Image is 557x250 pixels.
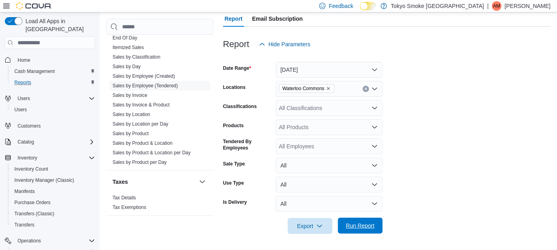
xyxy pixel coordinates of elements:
[11,105,30,114] a: Users
[288,218,332,234] button: Export
[492,1,502,11] div: Alex Main
[14,211,54,217] span: Transfers (Classic)
[279,84,334,93] span: Waterloo Commons
[8,66,98,77] button: Cash Management
[113,45,144,50] a: Itemized Sales
[223,180,244,186] label: Use Type
[11,187,38,196] a: Manifests
[11,220,95,230] span: Transfers
[113,102,170,108] a: Sales by Invoice & Product
[11,209,57,219] a: Transfers (Classic)
[11,198,54,207] a: Purchase Orders
[113,150,191,156] a: Sales by Product & Location per Day
[8,104,98,115] button: Users
[113,35,137,41] a: End Of Day
[11,67,58,76] a: Cash Management
[223,161,245,167] label: Sale Type
[11,67,95,76] span: Cash Management
[329,2,353,10] span: Feedback
[14,106,27,113] span: Users
[113,130,149,137] span: Sales by Product
[2,136,98,148] button: Catalog
[113,121,168,127] span: Sales by Location per Day
[282,85,324,93] span: Waterloo Commons
[2,152,98,163] button: Inventory
[276,177,383,193] button: All
[276,157,383,173] button: All
[113,73,175,79] a: Sales by Employee (Created)
[2,93,98,104] button: Users
[14,137,37,147] button: Catalog
[360,2,377,10] input: Dark Mode
[11,220,38,230] a: Transfers
[113,159,167,165] a: Sales by Product per Day
[2,120,98,132] button: Customers
[11,78,34,87] a: Reports
[223,122,244,129] label: Products
[8,163,98,175] button: Inventory Count
[113,93,147,98] a: Sales by Invoice
[16,2,52,10] img: Cova
[11,187,95,196] span: Manifests
[106,33,213,170] div: Sales
[18,238,41,244] span: Operations
[18,139,34,145] span: Catalog
[113,159,167,165] span: Sales by Product per Day
[363,86,369,92] button: Clear input
[113,195,136,201] a: Tax Details
[2,235,98,246] button: Operations
[8,197,98,208] button: Purchase Orders
[113,44,144,51] span: Itemized Sales
[8,208,98,219] button: Transfers (Classic)
[14,94,33,103] button: Users
[113,140,173,146] a: Sales by Product & Location
[14,55,95,65] span: Home
[113,131,149,136] a: Sales by Product
[371,86,378,92] button: Open list of options
[346,222,375,230] span: Run Report
[14,166,48,172] span: Inventory Count
[11,105,95,114] span: Users
[8,175,98,186] button: Inventory Manager (Classic)
[8,219,98,230] button: Transfers
[223,138,273,151] label: Tendered By Employees
[11,164,95,174] span: Inventory Count
[14,153,95,163] span: Inventory
[113,111,150,118] span: Sales by Location
[14,236,44,246] button: Operations
[371,105,378,111] button: Open list of options
[11,164,51,174] a: Inventory Count
[256,36,314,52] button: Hide Parameters
[11,198,95,207] span: Purchase Orders
[113,54,160,60] span: Sales by Classification
[505,1,551,11] p: [PERSON_NAME]
[113,92,147,98] span: Sales by Invoice
[8,186,98,197] button: Manifests
[276,196,383,212] button: All
[276,62,383,78] button: [DATE]
[11,78,95,87] span: Reports
[113,204,146,211] span: Tax Exemptions
[113,83,178,89] a: Sales by Employee (Tendered)
[14,153,40,163] button: Inventory
[18,95,30,102] span: Users
[14,55,34,65] a: Home
[14,236,95,246] span: Operations
[14,94,95,103] span: Users
[113,63,141,70] span: Sales by Day
[326,86,331,91] button: Remove Waterloo Commons from selection in this group
[113,178,128,186] h3: Taxes
[223,199,247,205] label: Is Delivery
[106,193,213,215] div: Taxes
[14,137,95,147] span: Catalog
[223,103,257,110] label: Classifications
[225,11,243,27] span: Report
[8,77,98,88] button: Reports
[371,143,378,150] button: Open list of options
